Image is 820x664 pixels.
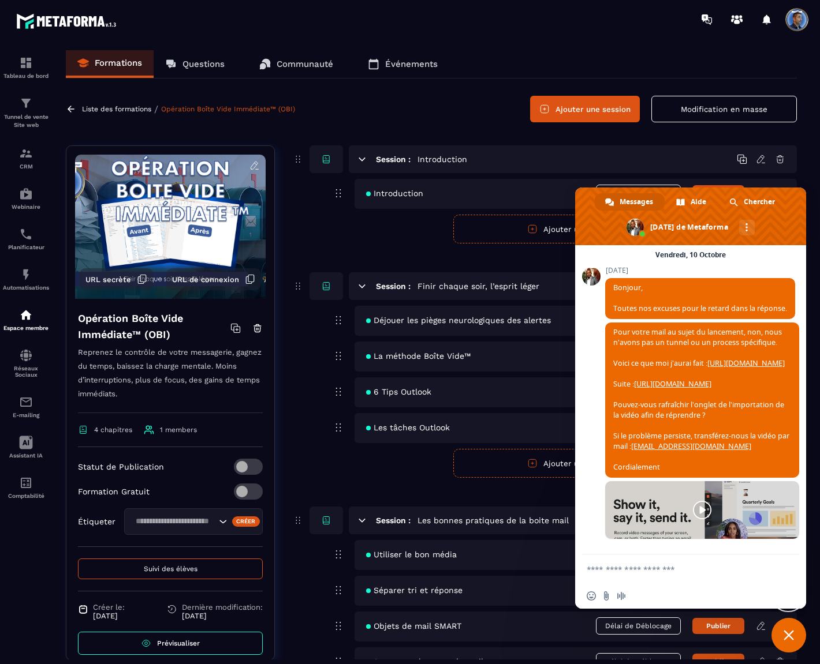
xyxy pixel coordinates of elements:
[248,50,345,78] a: Communauté
[707,358,785,368] a: [URL][DOMAIN_NAME]
[418,515,569,526] h5: Les bonnes pratiques de la boite mail
[651,96,797,122] button: Modification en masse
[19,147,33,160] img: formation
[78,487,150,496] p: Formation Gratuit
[94,426,132,434] span: 4 chapitres
[157,639,200,647] span: Prévisualiser
[182,603,263,612] span: Dernière modification:
[82,105,151,113] a: Liste des formations
[19,476,33,490] img: accountant
[154,104,158,115] span: /
[95,58,142,68] p: Formations
[605,267,795,275] span: [DATE]
[3,340,49,387] a: social-networksocial-networkRéseaux Sociaux
[3,427,49,467] a: Assistant IA
[144,565,197,573] span: Suivi des élèves
[3,163,49,170] p: CRM
[596,185,681,202] span: Délai de Déblocage
[613,327,789,472] span: Pour votre mail au sujet du lancement, non, nous n'avons pas un tunnel ou un process spécifique. ...
[19,56,33,70] img: formation
[3,259,49,299] a: automationsautomationsAutomatisations
[182,59,225,69] p: Questions
[366,621,461,631] span: Objets de mail SMART
[277,59,333,69] p: Communauté
[453,215,684,243] button: Ajouter une leçon
[631,441,751,451] a: [EMAIL_ADDRESS][DOMAIN_NAME]
[78,346,263,413] p: Reprenez le contrôle de votre messagerie, gagnez du temps, baissez la charge mentale. Moins d’int...
[666,193,718,211] div: Aide
[3,493,49,499] p: Comptabilité
[78,310,230,343] h4: Opération Boîte Vide Immédiate™ (OBI)
[78,632,263,655] a: Prévisualiser
[418,280,539,292] h5: Finir chaque soir, l’esprit léger
[744,193,775,211] span: Chercher
[3,452,49,459] p: Assistant IA
[19,348,33,362] img: social-network
[75,155,266,299] img: background
[366,189,423,198] span: Introduction
[3,467,49,508] a: accountantaccountantComptabilité
[617,591,626,601] span: Message audio
[376,155,411,164] h6: Session :
[166,268,261,290] button: URL de connexion
[366,423,450,432] span: Les tâches Outlook
[3,219,49,259] a: schedulerschedulerPlanificateur
[587,591,596,601] span: Insérer un emoji
[3,299,49,340] a: automationsautomationsEspace membre
[3,178,49,219] a: automationsautomationsWebinaire
[3,204,49,210] p: Webinaire
[691,193,706,211] span: Aide
[385,59,438,69] p: Événements
[3,88,49,138] a: formationformationTunnel de vente Site web
[19,395,33,409] img: email
[124,508,263,535] div: Search for option
[232,516,260,527] div: Créer
[78,517,115,526] p: Étiqueter
[366,550,457,559] span: Utiliser le bon média
[587,564,769,575] textarea: Entrez votre message...
[3,244,49,250] p: Planificateur
[19,268,33,282] img: automations
[161,105,295,113] a: Opération Boîte Vide Immédiate™ (OBI)
[634,379,711,389] a: [URL][DOMAIN_NAME]
[613,283,787,313] span: Bonjour, Toutes nos excuses pour le retard dans la réponse.
[376,282,411,291] h6: Session :
[80,268,153,290] button: URL secrète
[3,325,49,331] p: Espace membre
[3,73,49,79] p: Tableau de bord
[3,113,49,129] p: Tunnel de vente Site web
[16,10,120,32] img: logo
[453,449,684,478] button: Ajouter une leçon
[19,227,33,241] img: scheduler
[602,591,611,601] span: Envoyer un fichier
[182,612,263,620] p: [DATE]
[3,284,49,291] p: Automatisations
[620,193,653,211] span: Messages
[66,50,154,78] a: Formations
[85,275,131,284] span: URL secrète
[692,618,744,634] button: Publier
[19,187,33,201] img: automations
[366,316,551,325] span: Déjouer les pièges neurologiques des alertes
[596,617,681,635] span: Délai de Déblocage
[93,612,125,620] p: [DATE]
[172,275,239,284] span: URL de connexion
[356,50,449,78] a: Événements
[655,252,726,258] div: Vendredi, 10 Octobre
[771,618,806,652] div: Fermer le chat
[154,50,236,78] a: Questions
[78,558,263,579] button: Suivi des élèves
[160,426,197,434] span: 1 members
[3,387,49,427] a: emailemailE-mailing
[93,603,125,612] span: Créer le:
[19,96,33,110] img: formation
[78,462,164,471] p: Statut de Publication
[132,515,216,528] input: Search for option
[719,193,787,211] div: Chercher
[366,351,471,361] span: La méthode Boîte Vide™
[366,387,431,396] span: 6 Tips Outlook
[3,138,49,178] a: formationformationCRM
[692,185,744,201] button: Publier
[3,47,49,88] a: formationformationTableau de bord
